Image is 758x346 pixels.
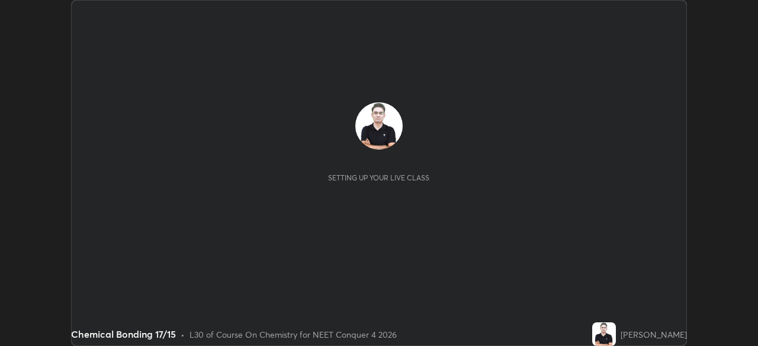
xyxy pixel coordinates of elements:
div: Chemical Bonding 17/15 [71,327,176,341]
div: L30 of Course On Chemistry for NEET Conquer 4 2026 [189,328,397,341]
div: [PERSON_NAME] [621,328,687,341]
div: Setting up your live class [328,173,429,182]
img: 07289581f5164c24b1d22cb8169adb0f.jpg [355,102,403,150]
img: 07289581f5164c24b1d22cb8169adb0f.jpg [592,322,616,346]
div: • [181,328,185,341]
